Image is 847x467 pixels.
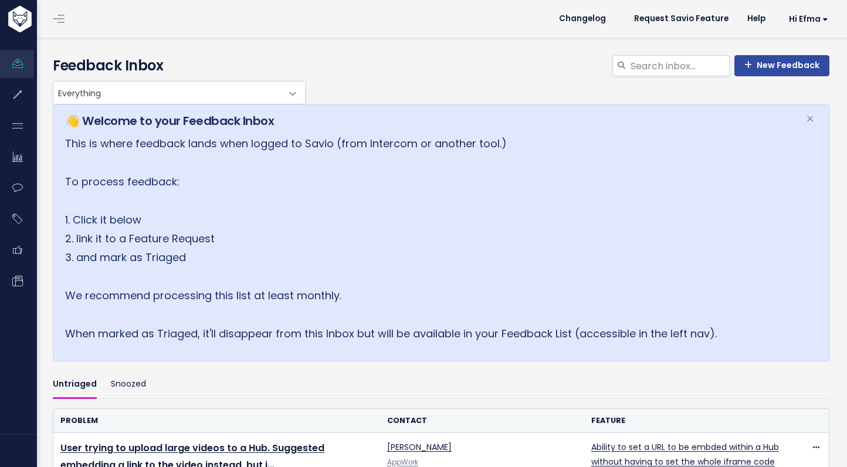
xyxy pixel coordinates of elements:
span: Everything [53,81,306,104]
a: Help [738,10,775,28]
span: Everything [53,82,282,104]
th: Contact [380,409,584,433]
a: Untriaged [53,371,97,398]
span: × [806,109,814,128]
h4: Feedback Inbox [53,55,829,76]
th: Feature [584,409,788,433]
span: Hi Efma [789,15,828,23]
p: This is where feedback lands when logged to Savio (from Intercom or another tool.) To process fee... [65,134,791,343]
a: New Feedback [734,55,829,76]
th: Problem [53,409,380,433]
img: logo-white.9d6f32f41409.svg [5,6,96,32]
a: Request Savio Feature [625,10,738,28]
a: Snoozed [111,371,146,398]
input: Search inbox... [629,55,730,76]
a: Hi Efma [775,10,838,28]
a: [PERSON_NAME] [387,441,452,453]
a: AppWork [387,458,418,467]
button: Close [794,105,826,133]
h5: 👋 Welcome to your Feedback Inbox [65,112,791,130]
ul: Filter feature requests [53,371,829,398]
span: Changelog [559,15,606,23]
